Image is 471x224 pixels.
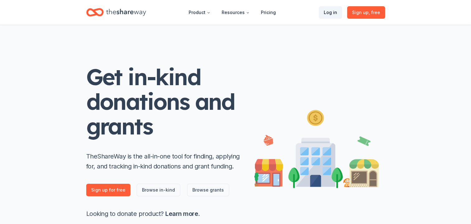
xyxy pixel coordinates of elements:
[137,184,180,196] a: Browse in-kind
[256,6,281,19] a: Pricing
[86,151,242,171] p: TheShareWay is the all-in-one tool for finding, applying for, and tracking in-kind donations and ...
[187,184,229,196] a: Browse grants
[165,210,198,217] a: Learn more
[347,6,385,19] a: Sign up, free
[86,65,242,139] h1: Get in-kind donations and grants
[319,6,342,19] a: Log in
[86,5,146,20] a: Home
[86,209,242,219] p: Looking to donate product? .
[369,10,380,15] span: , free
[254,107,379,188] img: Illustration for landing page
[184,5,281,20] nav: Main
[352,9,380,16] span: Sign up
[217,6,255,19] button: Resources
[184,6,215,19] button: Product
[86,184,130,196] a: Sign up for free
